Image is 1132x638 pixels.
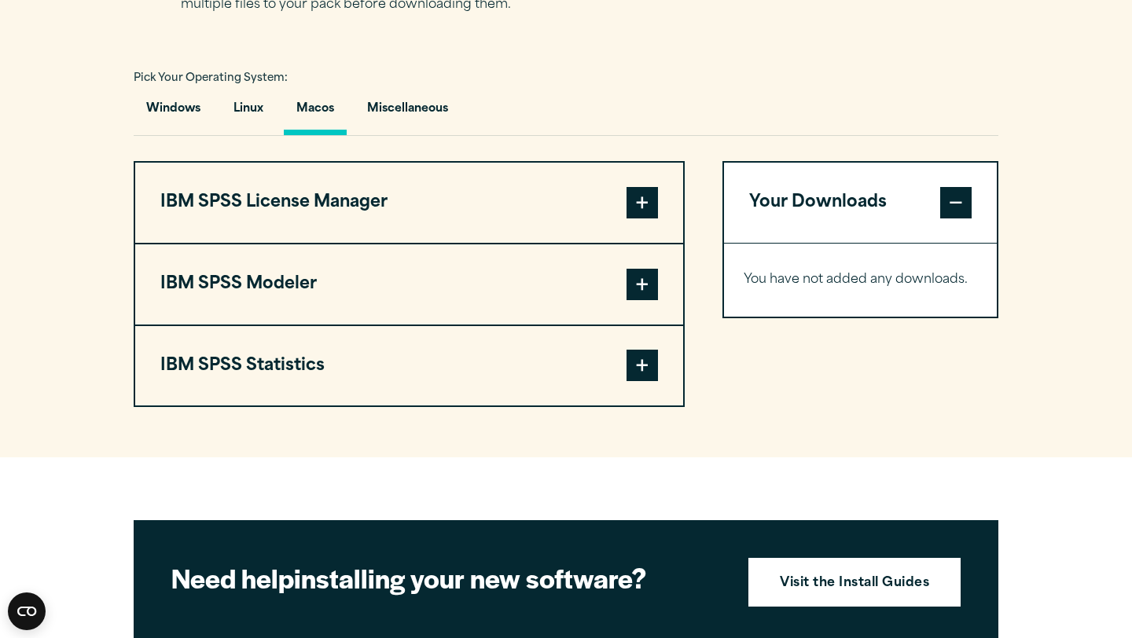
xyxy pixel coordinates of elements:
[284,90,347,135] button: Macos
[171,560,722,596] h2: installing your new software?
[748,558,961,607] a: Visit the Install Guides
[134,90,213,135] button: Windows
[744,269,977,291] p: You have not added any downloads.
[724,243,997,317] div: Your Downloads
[171,559,294,596] strong: Need help
[135,326,683,406] button: IBM SPSS Statistics
[221,90,276,135] button: Linux
[8,592,46,630] button: Open CMP widget
[134,73,288,83] span: Pick Your Operating System:
[724,163,997,243] button: Your Downloads
[135,163,683,243] button: IBM SPSS License Manager
[780,574,929,594] strong: Visit the Install Guides
[355,90,461,135] button: Miscellaneous
[135,244,683,324] button: IBM SPSS Modeler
